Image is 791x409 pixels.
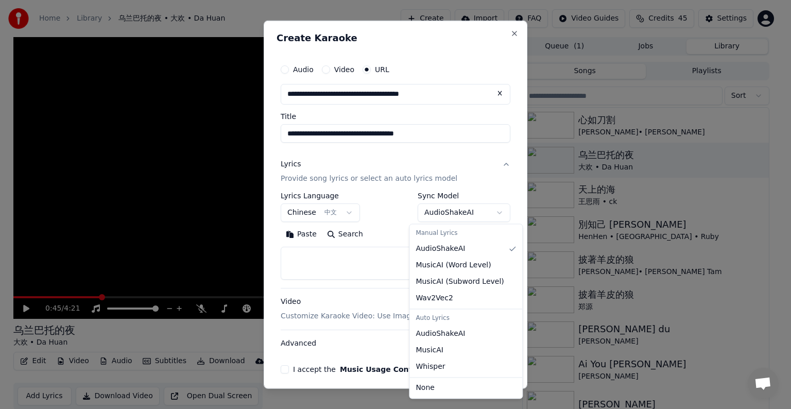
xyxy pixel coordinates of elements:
span: AudioShakeAI [416,244,465,254]
span: Whisper [416,362,445,372]
span: MusicAI ( Subword Level ) [416,277,504,287]
div: Auto Lyrics [411,311,520,326]
span: Wav2Vec2 [416,293,453,303]
div: Manual Lyrics [411,226,520,241]
span: MusicAI [416,345,443,355]
span: None [416,383,435,393]
span: AudioShakeAI [416,329,465,339]
span: MusicAI ( Word Level ) [416,260,491,270]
